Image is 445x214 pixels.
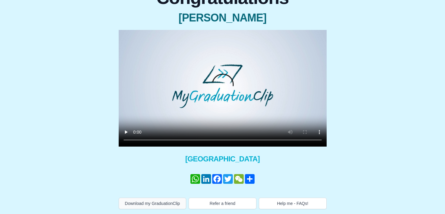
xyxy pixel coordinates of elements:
[259,198,327,209] button: Help me - FAQs!
[244,174,255,184] a: Share
[119,12,327,24] span: [PERSON_NAME]
[119,198,186,209] button: Download my GraduationClip
[190,174,201,184] a: WhatsApp
[189,198,256,209] button: Refer a friend
[222,174,233,184] a: Twitter
[233,174,244,184] a: WeChat
[201,174,212,184] a: LinkedIn
[212,174,222,184] a: Facebook
[119,154,327,164] span: [GEOGRAPHIC_DATA]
